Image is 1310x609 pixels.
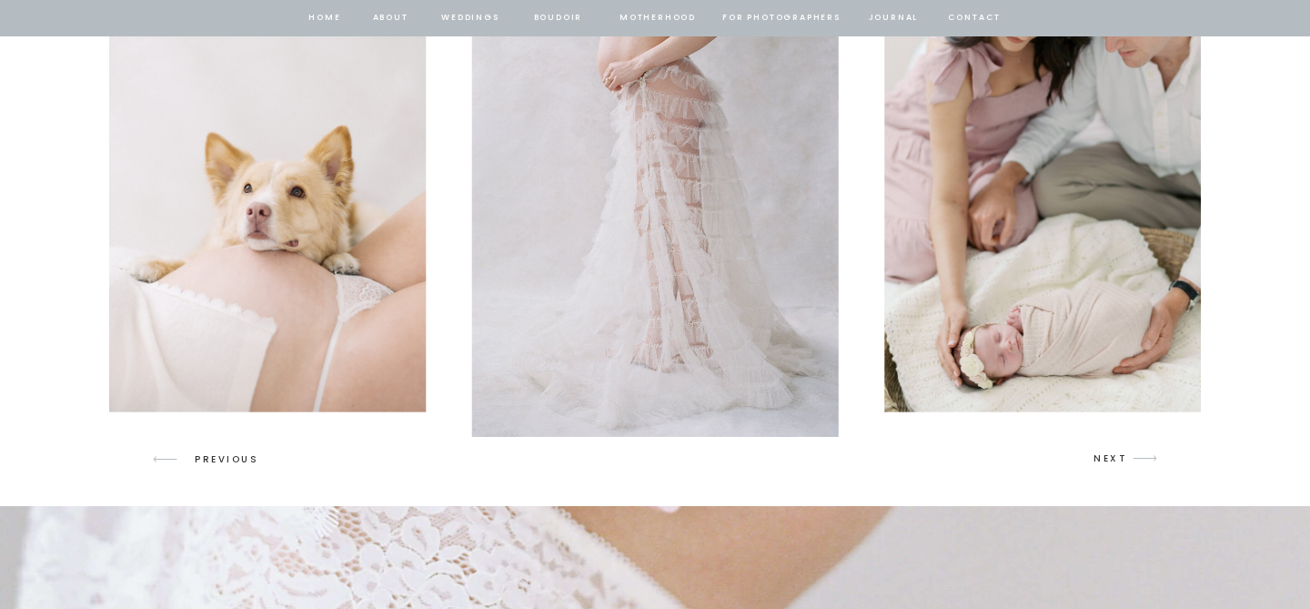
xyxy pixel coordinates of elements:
[195,452,265,468] p: PREVIOUS
[945,10,1003,26] a: contact
[1093,451,1128,467] p: NEXT
[532,10,584,26] a: BOUDOIR
[722,10,841,26] a: for photographers
[371,10,409,26] a: about
[620,10,695,26] a: Motherhood
[439,10,501,26] a: Weddings
[865,10,922,26] a: journal
[307,10,342,26] a: home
